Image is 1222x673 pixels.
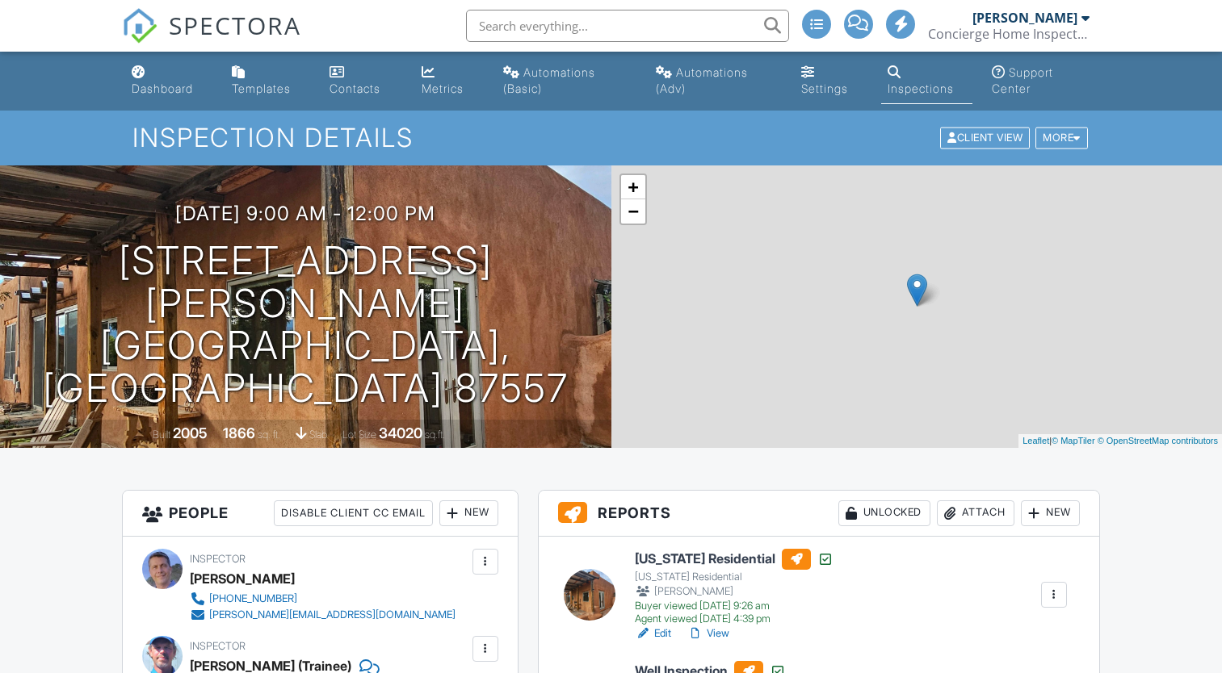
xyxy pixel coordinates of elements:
[190,591,456,607] a: [PHONE_NUMBER]
[1035,127,1088,149] div: More
[801,82,848,95] div: Settings
[190,566,295,591] div: [PERSON_NAME]
[232,82,291,95] div: Templates
[323,58,401,104] a: Contacts
[992,65,1053,95] div: Support Center
[123,491,517,537] h3: People
[635,549,834,626] a: [US_STATE] Residential [US_STATE] Residential [PERSON_NAME] Buyer viewed [DATE] 9:26 am Agent vie...
[175,203,435,224] h3: [DATE] 9:00 am - 12:00 pm
[132,82,193,95] div: Dashboard
[330,82,380,95] div: Contacts
[687,625,729,642] a: View
[635,600,834,612] div: Buyer viewed [DATE] 9:26 am
[132,123,1090,152] h1: Inspection Details
[656,65,748,95] div: Automations (Adv)
[274,500,433,526] div: Disable Client CC Email
[1021,500,1080,526] div: New
[635,571,834,583] div: [US_STATE] Residential
[497,58,637,104] a: Automations (Basic)
[795,58,868,104] a: Settings
[635,625,671,642] a: Edit
[1018,434,1222,448] div: |
[539,491,1099,537] h3: Reports
[888,82,954,95] div: Inspections
[309,428,327,441] span: slab
[26,240,586,410] h1: [STREET_ADDRESS][PERSON_NAME] [GEOGRAPHIC_DATA], [GEOGRAPHIC_DATA] 87557
[125,58,212,104] a: Dashboard
[122,8,157,44] img: The Best Home Inspection Software - Spectora
[985,58,1097,104] a: Support Center
[503,65,595,95] div: Automations (Basic)
[209,592,297,605] div: [PHONE_NUMBER]
[342,428,376,441] span: Lot Size
[621,175,645,199] a: Zoom in
[209,608,456,621] div: [PERSON_NAME][EMAIL_ADDRESS][DOMAIN_NAME]
[258,428,280,441] span: sq. ft.
[425,428,445,441] span: sq.ft.
[422,82,464,95] div: Metrics
[379,424,422,441] div: 34020
[169,8,301,42] span: SPECTORA
[173,424,208,441] div: 2005
[621,199,645,224] a: Zoom out
[838,500,930,526] div: Unlocked
[635,612,834,625] div: Agent viewed [DATE] 4:39 pm
[122,22,301,56] a: SPECTORA
[1098,436,1218,445] a: © OpenStreetMap contributors
[635,549,834,570] h6: [US_STATE] Residential
[1023,436,1049,445] a: Leaflet
[415,58,484,104] a: Metrics
[940,127,1030,149] div: Client View
[649,58,781,104] a: Automations (Advanced)
[635,583,834,600] div: [PERSON_NAME]
[223,424,255,441] div: 1866
[881,58,973,104] a: Inspections
[466,10,789,42] input: Search everything...
[937,500,1014,526] div: Attach
[190,607,456,623] a: [PERSON_NAME][EMAIL_ADDRESS][DOMAIN_NAME]
[972,10,1077,26] div: [PERSON_NAME]
[190,640,246,652] span: Inspector
[439,500,498,526] div: New
[190,553,246,565] span: Inspector
[153,428,170,441] span: Built
[225,58,310,104] a: Templates
[1052,436,1095,445] a: © MapTiler
[928,26,1090,42] div: Concierge Home Inspections, LLC
[939,131,1034,143] a: Client View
